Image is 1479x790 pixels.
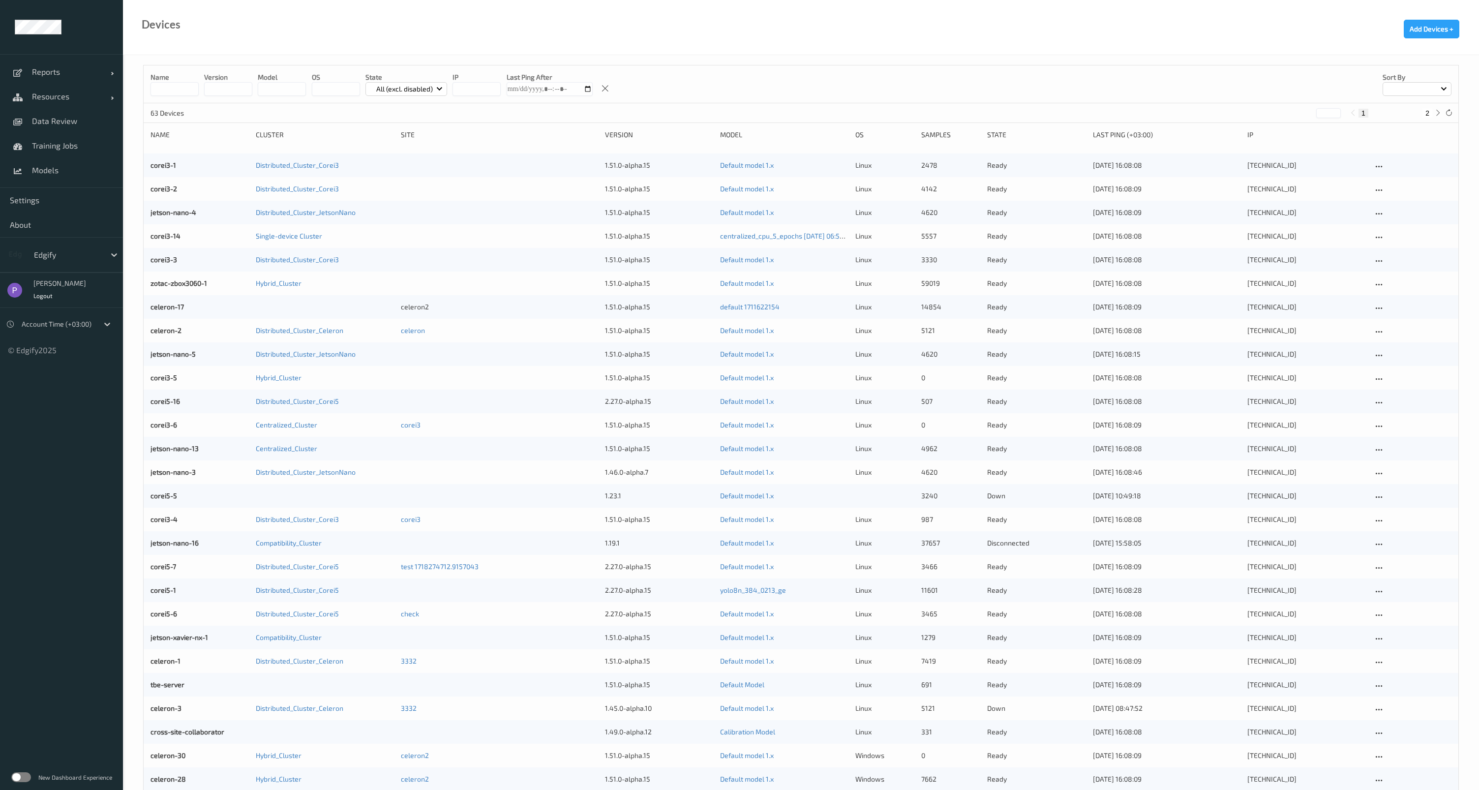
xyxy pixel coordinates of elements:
a: jetson-nano-3 [151,468,196,476]
p: ready [987,656,1086,666]
p: version [204,72,252,82]
a: cross-site-collaborator [151,728,224,736]
a: Default model 1.x [720,539,774,547]
a: Distributed_Cluster_Corei3 [256,255,339,264]
div: [TECHNICAL_ID] [1247,160,1365,170]
div: [DATE] 16:08:09 [1093,562,1241,572]
a: Distributed_Cluster_Corei3 [256,515,339,523]
a: centralized_cpu_5_epochs [DATE] 06:59 [DATE] 03:59 Auto Save [720,232,918,240]
div: [TECHNICAL_ID] [1247,396,1365,406]
div: [TECHNICAL_ID] [1247,208,1365,217]
div: 3465 [921,609,980,619]
p: linux [855,562,914,572]
a: Default model 1.x [720,397,774,405]
a: yolo8n_384_0213_ge [720,586,786,594]
a: celeron2 [401,775,429,783]
a: Distributed_Cluster_JetsonNano [256,208,356,216]
a: Hybrid_Cluster [256,775,302,783]
div: [TECHNICAL_ID] [1247,656,1365,666]
a: Default Model [720,680,764,689]
div: [DATE] 16:08:08 [1093,609,1241,619]
a: jetson-nano-4 [151,208,196,216]
div: [DATE] 16:08:08 [1093,255,1241,265]
a: Default model 1.x [720,373,774,382]
p: linux [855,326,914,335]
a: celeron-2 [151,326,181,334]
div: [DATE] 16:08:09 [1093,208,1241,217]
div: 4620 [921,467,980,477]
div: [DATE] 16:08:08 [1093,231,1241,241]
a: Distributed_Cluster_JetsonNano [256,350,356,358]
div: [TECHNICAL_ID] [1247,467,1365,477]
p: ready [987,467,1086,477]
p: windows [855,774,914,784]
a: Default model 1.x [720,421,774,429]
p: down [987,703,1086,713]
div: 0 [921,420,980,430]
div: [DATE] 16:08:08 [1093,278,1241,288]
p: windows [855,751,914,760]
div: 1.23.1 [605,491,713,501]
a: Centralized_Cluster [256,421,317,429]
p: model [258,72,306,82]
div: [TECHNICAL_ID] [1247,326,1365,335]
p: ready [987,349,1086,359]
p: linux [855,208,914,217]
a: zotac-zbox3060-1 [151,279,207,287]
div: 1.49.0-alpha.12 [605,727,713,737]
div: 1.51.0-alpha.15 [605,231,713,241]
div: 1.51.0-alpha.15 [605,302,713,312]
p: linux [855,680,914,690]
a: Distributed_Cluster_Corei5 [256,586,339,594]
div: ip [1247,130,1365,140]
div: 1.19.1 [605,538,713,548]
a: Hybrid_Cluster [256,751,302,760]
p: linux [855,349,914,359]
a: Distributed_Cluster_Corei3 [256,161,339,169]
div: [TECHNICAL_ID] [1247,703,1365,713]
div: [DATE] 10:49:18 [1093,491,1241,501]
a: celeron-17 [151,303,184,311]
div: 1.51.0-alpha.15 [605,255,713,265]
a: corei3-6 [151,421,177,429]
div: [DATE] 16:08:28 [1093,585,1241,595]
div: 7419 [921,656,980,666]
p: IP [453,72,501,82]
a: Hybrid_Cluster [256,373,302,382]
a: Default model 1.x [720,255,774,264]
p: ready [987,278,1086,288]
a: celeron-28 [151,775,186,783]
div: [DATE] 16:08:09 [1093,656,1241,666]
a: Distributed_Cluster_Corei5 [256,562,339,571]
a: tbe-server [151,680,184,689]
p: ready [987,184,1086,194]
div: 14854 [921,302,980,312]
div: 1.51.0-alpha.15 [605,278,713,288]
p: linux [855,538,914,548]
div: 987 [921,515,980,524]
div: OS [855,130,914,140]
div: 3466 [921,562,980,572]
div: [DATE] 16:08:08 [1093,396,1241,406]
div: [DATE] 16:08:08 [1093,727,1241,737]
a: Default model 1.x [720,184,774,193]
a: Compatibility_Cluster [256,633,322,641]
a: Default model 1.x [720,161,774,169]
p: ready [987,326,1086,335]
a: Default model 1.x [720,468,774,476]
a: celeron2 [401,751,429,760]
a: celeron-1 [151,657,181,665]
div: [DATE] 16:08:08 [1093,373,1241,383]
div: 2.27.0-alpha.15 [605,562,713,572]
div: 1.46.0-alpha.7 [605,467,713,477]
div: [DATE] 16:08:09 [1093,751,1241,760]
a: celeron-30 [151,751,185,760]
div: 4620 [921,349,980,359]
div: 1.51.0-alpha.15 [605,208,713,217]
p: ready [987,420,1086,430]
p: linux [855,656,914,666]
div: 0 [921,373,980,383]
div: Name [151,130,249,140]
a: corei3-3 [151,255,177,264]
div: 1.51.0-alpha.15 [605,184,713,194]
